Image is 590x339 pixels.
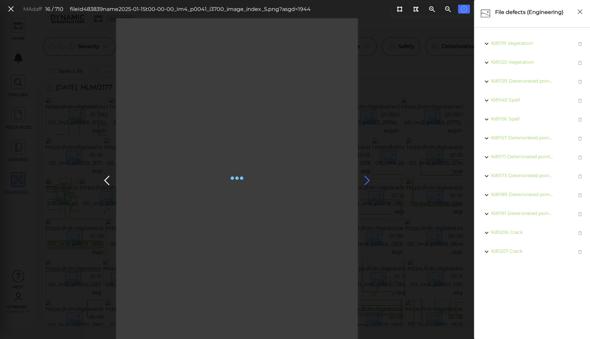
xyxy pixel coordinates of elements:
[478,223,587,242] div: 1681206 Crack
[490,248,508,254] span: 1681207
[490,229,508,235] span: 1681206
[509,248,522,254] span: Crack
[478,204,587,223] div: 1681191 Deteriorated pointing
[490,210,506,216] span: 1681191
[507,154,558,160] span: Deteriorated pointing
[508,172,559,178] span: Deteriorated pointing
[509,97,520,103] span: Spall
[478,242,587,261] div: 1681207 Crack
[490,97,507,103] span: 1681140
[490,135,507,141] span: 1681157
[478,129,587,148] div: 1681157 Deteriorated pointing
[478,34,587,53] div: 1681119 Vegetation
[507,210,558,216] span: Deteriorated pointing
[507,40,533,46] span: Vegetation
[490,154,506,160] span: 1681171
[490,116,507,122] span: 1681156
[478,91,587,110] div: 1681140 Spall
[490,59,507,65] span: 1681120
[493,7,572,21] div: File defects (Engineering)
[490,191,507,197] span: 1681189
[45,5,63,13] div: 16 / 710
[478,167,587,185] div: 1681173 Deteriorated pointing
[508,78,559,84] span: Deteriorated pointing
[478,148,587,167] div: 1681171 Deteriorated pointing
[490,78,507,84] span: 1681139
[490,40,506,46] span: 1681119
[490,172,507,178] span: 1681173
[508,116,520,122] span: Spall
[478,110,587,129] div: 1681156 Spall
[508,59,534,65] span: Vegetation
[510,229,523,235] span: Crack
[509,191,559,197] span: Deteriorated pointing
[478,53,587,72] div: 1681120 Vegetation
[23,5,42,13] div: MAdaff
[508,135,559,141] span: Deteriorated pointing
[562,309,585,334] iframe: Chat
[478,185,587,204] div: 1681189 Deteriorated pointing
[70,5,311,13] div: fileId 483839 name 2025-01-15t00-00-00_Im4_p0041_i3700_image_index_5.png?asgd=1944
[478,72,587,91] div: 1681139 Deteriorated pointing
